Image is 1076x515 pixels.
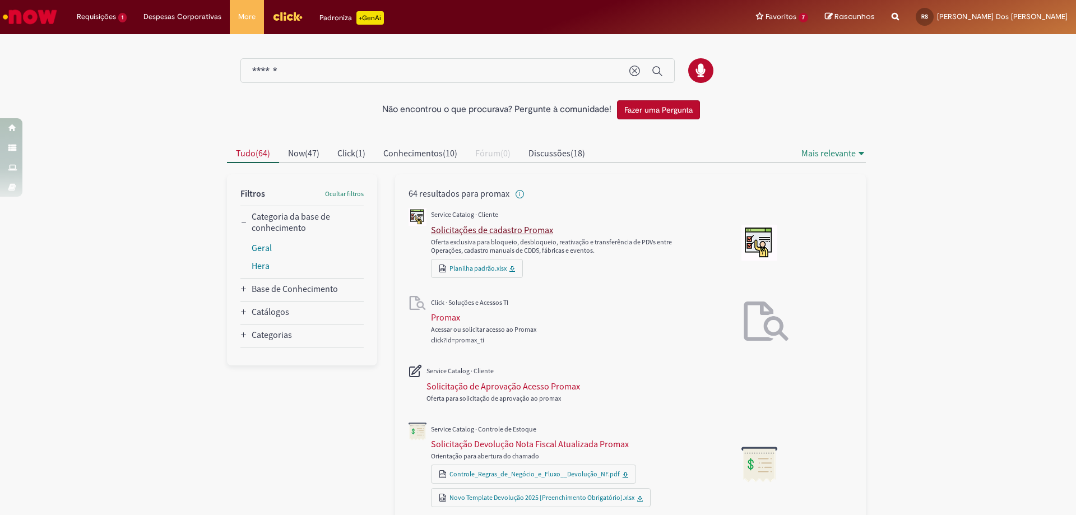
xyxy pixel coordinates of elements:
[238,11,256,22] span: More
[272,8,303,25] img: click_logo_yellow_360x200.png
[766,11,796,22] span: Favoritos
[1,6,59,28] img: ServiceNow
[356,11,384,25] p: +GenAi
[143,11,221,22] span: Despesas Corporativas
[799,13,808,22] span: 7
[937,12,1068,21] span: [PERSON_NAME] Dos [PERSON_NAME]
[77,11,116,22] span: Requisições
[382,105,611,115] h2: Não encontrou o que procurava? Pergunte à comunidade!
[834,11,875,22] span: Rascunhos
[617,100,700,119] button: Fazer uma Pergunta
[319,11,384,25] div: Padroniza
[921,13,928,20] span: RS
[825,12,875,22] a: Rascunhos
[118,13,127,22] span: 1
